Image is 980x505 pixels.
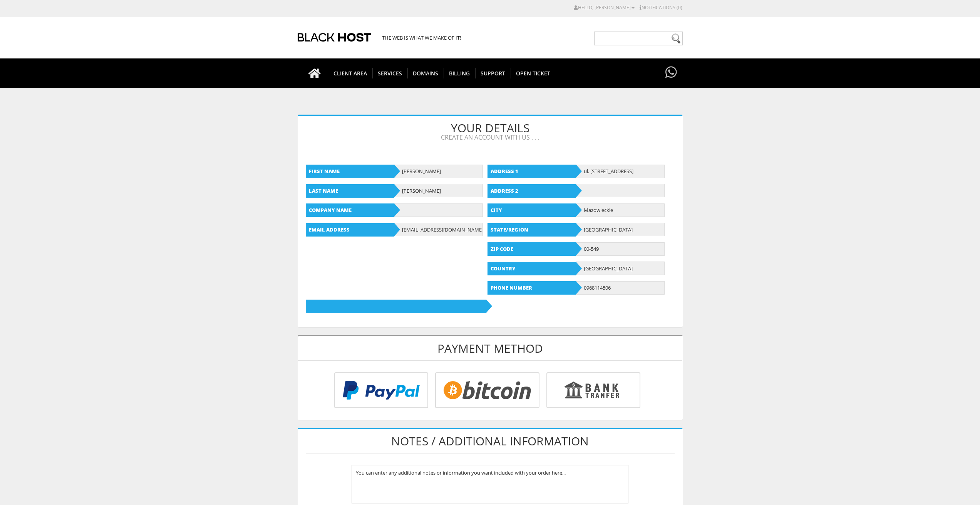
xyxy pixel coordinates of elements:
a: Billing [444,58,476,88]
b: Country [487,262,576,275]
a: Go to homepage [301,58,328,88]
b: Email Address [306,223,394,237]
a: Domains [407,58,444,88]
input: Need help? [594,32,683,45]
b: Company Name [306,203,394,217]
b: City [487,203,576,217]
img: PayPal.png [334,372,428,408]
img: Bank%20Transfer.png [546,372,640,408]
b: Phone Number [487,281,576,295]
span: The Web is what we make of it! [378,34,461,41]
a: SERVICES [372,58,408,88]
b: State/Region [487,223,576,237]
b: First Name [306,165,394,178]
h1: Notes / Additional Information [306,429,675,453]
a: Support [475,58,511,88]
span: CLIENT AREA [328,68,373,78]
span: Billing [444,68,476,78]
a: Open Ticket [511,58,556,88]
b: Address 2 [487,184,576,198]
b: Address 1 [487,165,576,178]
b: Last Name [306,184,394,198]
span: Open Ticket [511,68,556,78]
span: Support [475,68,511,78]
a: CLIENT AREA [328,58,373,88]
textarea: You can enter any additional notes or information you want included with your order here... [352,465,628,503]
h1: Your Details [298,116,682,147]
h1: Payment Method [298,336,682,361]
b: Zip Code [487,242,576,256]
span: Domains [407,68,444,78]
span: SERVICES [372,68,408,78]
a: Have questions? [663,58,679,87]
a: Notifications (0) [640,4,682,11]
span: Create an account with us . . . [304,134,677,141]
img: Bitcoin.png [435,372,539,408]
a: Hello, [PERSON_NAME] [574,4,635,11]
